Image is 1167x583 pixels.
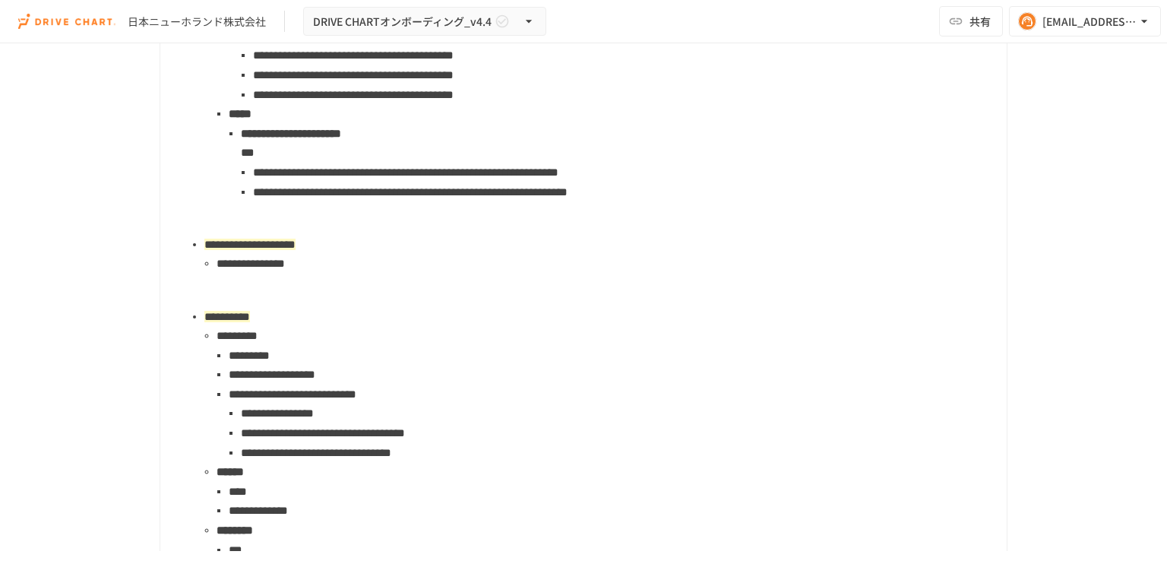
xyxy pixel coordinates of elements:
[969,13,991,30] span: 共有
[1042,12,1137,31] div: [EMAIL_ADDRESS][DOMAIN_NAME]
[313,12,492,31] span: DRIVE CHARTオンボーディング_v4.4
[303,7,546,36] button: DRIVE CHARTオンボーディング_v4.4
[128,14,266,30] div: 日本ニューホランド株式会社
[18,9,115,33] img: i9VDDS9JuLRLX3JIUyK59LcYp6Y9cayLPHs4hOxMB9W
[939,6,1003,36] button: 共有
[1009,6,1161,36] button: [EMAIL_ADDRESS][DOMAIN_NAME]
